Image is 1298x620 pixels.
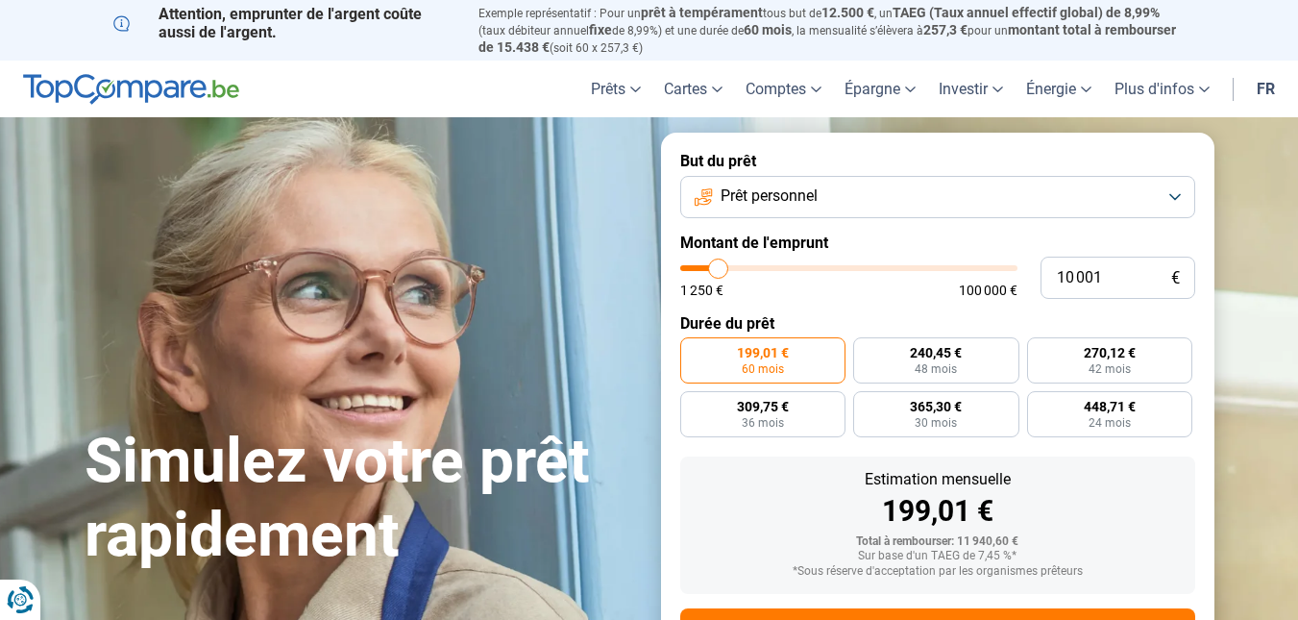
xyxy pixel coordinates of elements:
div: Sur base d'un TAEG de 7,45 %* [696,550,1180,563]
span: 100 000 € [959,284,1017,297]
span: 60 mois [744,22,792,37]
a: Investir [927,61,1015,117]
span: 448,71 € [1084,400,1136,413]
a: Comptes [734,61,833,117]
span: 365,30 € [910,400,962,413]
a: fr [1245,61,1286,117]
label: Durée du prêt [680,314,1195,333]
a: Plus d'infos [1103,61,1221,117]
span: 1 250 € [680,284,723,297]
div: Estimation mensuelle [696,472,1180,487]
div: Total à rembourser: 11 940,60 € [696,535,1180,549]
a: Épargne [833,61,927,117]
span: 36 mois [742,417,784,429]
button: Prêt personnel [680,176,1195,218]
p: Attention, emprunter de l'argent coûte aussi de l'argent. [113,5,455,41]
div: 199,01 € [696,497,1180,526]
span: 257,3 € [923,22,967,37]
label: But du prêt [680,152,1195,170]
span: 270,12 € [1084,346,1136,360]
h1: Simulez votre prêt rapidement [85,425,638,573]
span: 309,75 € [737,400,789,413]
span: 240,45 € [910,346,962,360]
span: montant total à rembourser de 15.438 € [478,22,1176,55]
span: 24 mois [1089,417,1131,429]
span: 12.500 € [821,5,874,20]
span: € [1171,270,1180,286]
label: Montant de l'emprunt [680,234,1195,252]
span: 42 mois [1089,363,1131,375]
span: Prêt personnel [721,186,818,207]
span: 30 mois [915,417,957,429]
span: 48 mois [915,363,957,375]
span: fixe [589,22,612,37]
a: Énergie [1015,61,1103,117]
a: Prêts [579,61,652,117]
div: *Sous réserve d'acceptation par les organismes prêteurs [696,565,1180,579]
p: Exemple représentatif : Pour un tous but de , un (taux débiteur annuel de 8,99%) et une durée de ... [478,5,1186,56]
span: 60 mois [742,363,784,375]
img: TopCompare [23,74,239,105]
span: 199,01 € [737,346,789,360]
span: TAEG (Taux annuel effectif global) de 8,99% [893,5,1160,20]
a: Cartes [652,61,734,117]
span: prêt à tempérament [641,5,763,20]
